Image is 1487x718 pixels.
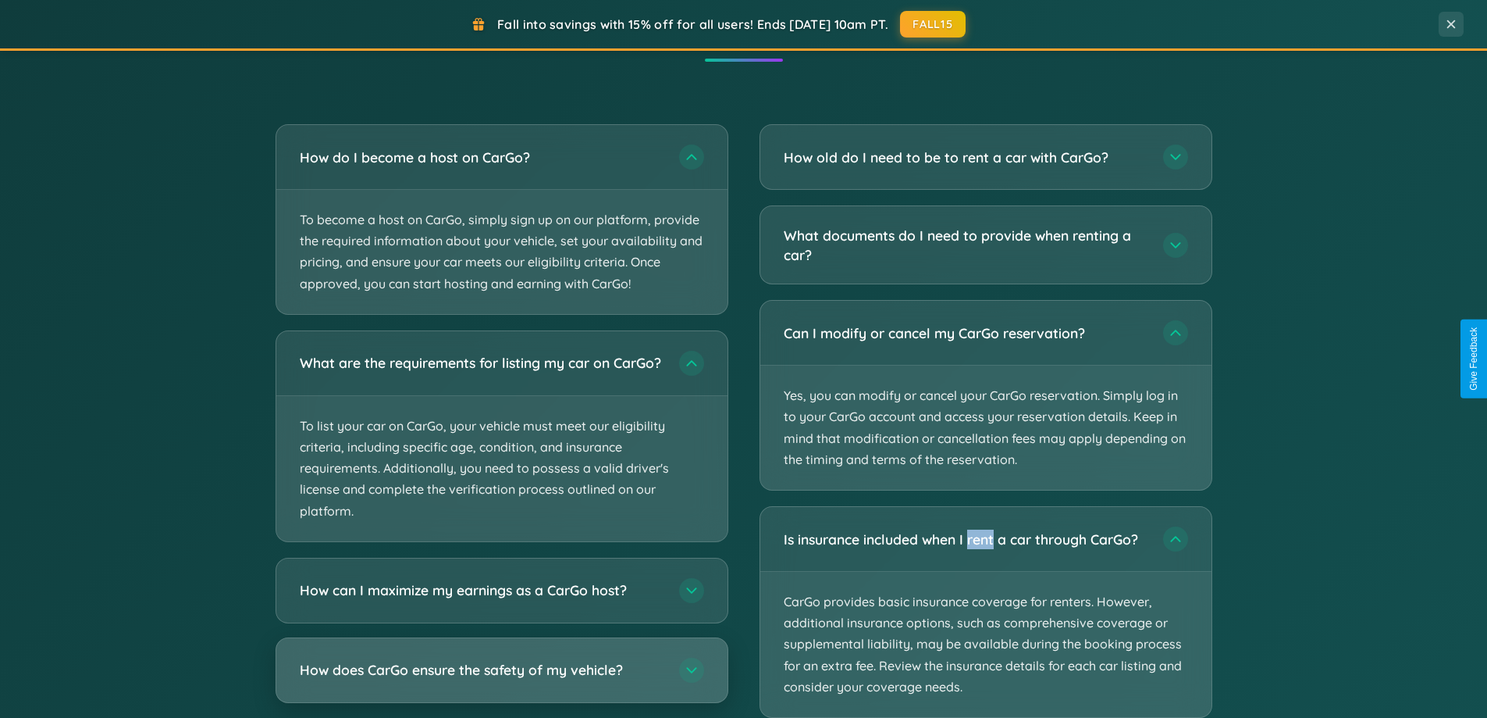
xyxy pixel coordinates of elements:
[1468,327,1479,391] div: Give Feedback
[784,530,1147,549] h3: Is insurance included when I rent a car through CarGo?
[300,660,663,680] h3: How does CarGo ensure the safety of my vehicle?
[760,572,1211,717] p: CarGo provides basic insurance coverage for renters. However, additional insurance options, such ...
[497,16,888,32] span: Fall into savings with 15% off for all users! Ends [DATE] 10am PT.
[760,366,1211,490] p: Yes, you can modify or cancel your CarGo reservation. Simply log in to your CarGo account and acc...
[300,353,663,373] h3: What are the requirements for listing my car on CarGo?
[900,11,966,38] button: FALL15
[300,580,663,600] h3: How can I maximize my earnings as a CarGo host?
[784,226,1147,264] h3: What documents do I need to provide when renting a car?
[784,148,1147,167] h3: How old do I need to be to rent a car with CarGo?
[784,323,1147,343] h3: Can I modify or cancel my CarGo reservation?
[276,396,727,541] p: To list your car on CarGo, your vehicle must meet our eligibility criteria, including specific ag...
[300,148,663,167] h3: How do I become a host on CarGo?
[276,190,727,314] p: To become a host on CarGo, simply sign up on our platform, provide the required information about...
